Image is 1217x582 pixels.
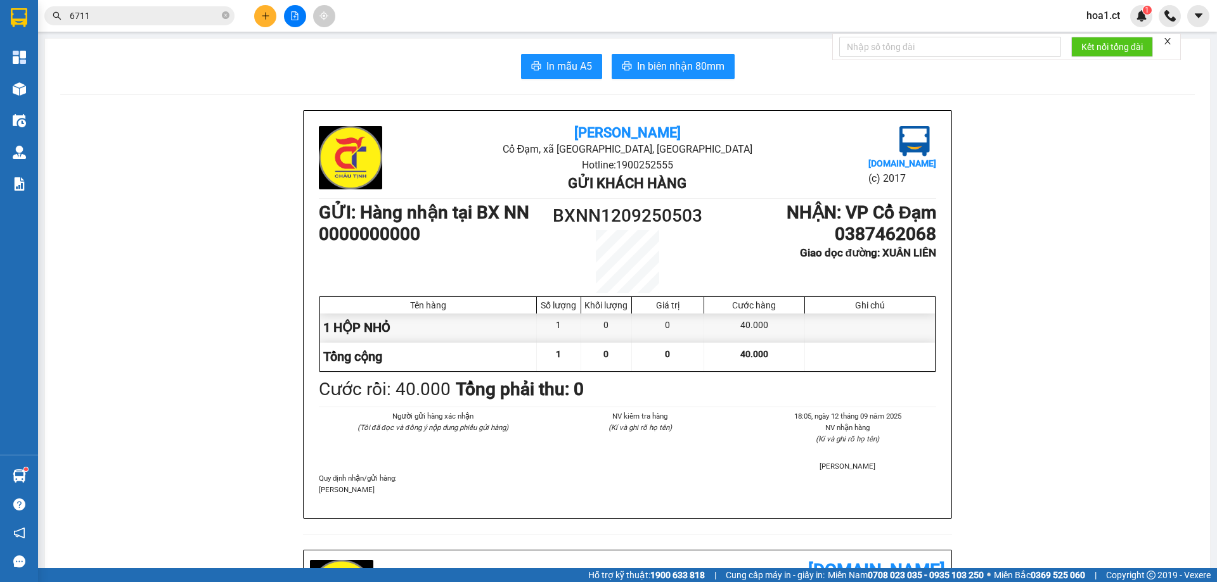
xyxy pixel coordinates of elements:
img: warehouse-icon [13,146,26,159]
h1: 0000000000 [319,224,550,245]
span: 0 [665,349,670,359]
span: | [714,568,716,582]
li: Người gửi hàng xác nhận [344,410,521,422]
b: Tổng phải thu: 0 [456,379,584,400]
span: Miền Nam [828,568,984,582]
div: 1 HỘP NHỎ [320,313,537,342]
input: Nhập số tổng đài [839,37,1061,57]
li: Cổ Đạm, xã [GEOGRAPHIC_DATA], [GEOGRAPHIC_DATA] [422,141,833,157]
div: 1 [537,313,581,342]
li: NV kiểm tra hàng [551,410,728,422]
span: plus [261,11,270,20]
div: 0 [632,313,704,342]
div: Cước rồi : 40.000 [319,376,451,403]
li: [PERSON_NAME] [759,460,936,472]
b: [DOMAIN_NAME] [868,158,936,168]
b: [PERSON_NAME] [574,125,681,141]
span: ⚪️ [987,573,991,578]
p: [PERSON_NAME] [319,484,936,495]
div: Giá trị [635,300,700,310]
span: file-add [290,11,299,20]
button: aim [313,5,335,27]
b: NHẬN : VP Cổ Đạm [787,202,936,223]
img: logo-vxr [11,8,27,27]
button: plus [254,5,276,27]
span: In mẫu A5 [546,58,592,74]
strong: 0708 023 035 - 0935 103 250 [868,570,984,580]
span: aim [319,11,328,20]
button: file-add [284,5,306,27]
span: copyright [1147,571,1156,579]
sup: 1 [24,467,28,471]
button: caret-down [1187,5,1209,27]
img: warehouse-icon [13,82,26,96]
span: notification [13,527,25,539]
b: GỬI : Hàng nhận tại BX NN [319,202,529,223]
span: In biên nhận 80mm [637,58,724,74]
b: Giao dọc đường: XUÂN LIÊN [800,246,936,259]
span: close [1163,37,1172,46]
img: warehouse-icon [13,114,26,127]
span: 1 [556,349,561,359]
div: Quy định nhận/gửi hàng : [319,472,936,495]
i: (Kí và ghi rõ họ tên) [608,423,672,432]
button: printerIn biên nhận 80mm [612,54,735,79]
span: 40.000 [740,349,768,359]
button: printerIn mẫu A5 [521,54,602,79]
span: hoa1.ct [1076,8,1130,23]
sup: 1 [1143,6,1152,15]
span: | [1095,568,1097,582]
li: Hotline: 1900252555 [422,157,833,173]
div: Khối lượng [584,300,628,310]
b: [DOMAIN_NAME] [808,560,945,581]
li: 18:05, ngày 12 tháng 09 năm 2025 [759,410,936,422]
span: printer [531,61,541,73]
button: Kết nối tổng đài [1071,37,1153,57]
strong: 1900 633 818 [650,570,705,580]
div: Ghi chú [808,300,932,310]
span: Miền Bắc [994,568,1085,582]
span: Hỗ trợ kỹ thuật: [588,568,705,582]
span: caret-down [1193,10,1204,22]
img: logo.jpg [899,126,930,156]
span: search [53,11,61,20]
span: close-circle [222,11,229,19]
img: icon-new-feature [1136,10,1147,22]
span: close-circle [222,10,229,22]
img: solution-icon [13,177,26,191]
span: Kết nối tổng đài [1081,40,1143,54]
span: printer [622,61,632,73]
div: Số lượng [540,300,577,310]
span: 1 [1145,6,1149,15]
div: Tên hàng [323,300,533,310]
img: dashboard-icon [13,51,26,64]
img: logo.jpg [319,126,382,189]
b: Gửi khách hàng [568,175,686,191]
h1: 0387462068 [705,224,936,245]
img: warehouse-icon [13,469,26,483]
input: Tìm tên, số ĐT hoặc mã đơn [70,9,219,23]
span: Tổng cộng [323,349,382,364]
i: (Kí và ghi rõ họ tên) [816,434,879,443]
span: question-circle [13,498,25,510]
div: 0 [581,313,632,342]
img: phone-icon [1164,10,1176,22]
span: Cung cấp máy in - giấy in: [726,568,825,582]
div: Cước hàng [707,300,801,310]
i: (Tôi đã đọc và đồng ý nộp dung phiếu gửi hàng) [357,423,508,432]
li: (c) 2017 [868,170,936,186]
div: 40.000 [704,313,805,342]
li: NV nhận hàng [759,422,936,433]
h1: BXNN1209250503 [550,202,705,230]
strong: 0369 525 060 [1031,570,1085,580]
span: message [13,555,25,567]
span: 0 [603,349,608,359]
